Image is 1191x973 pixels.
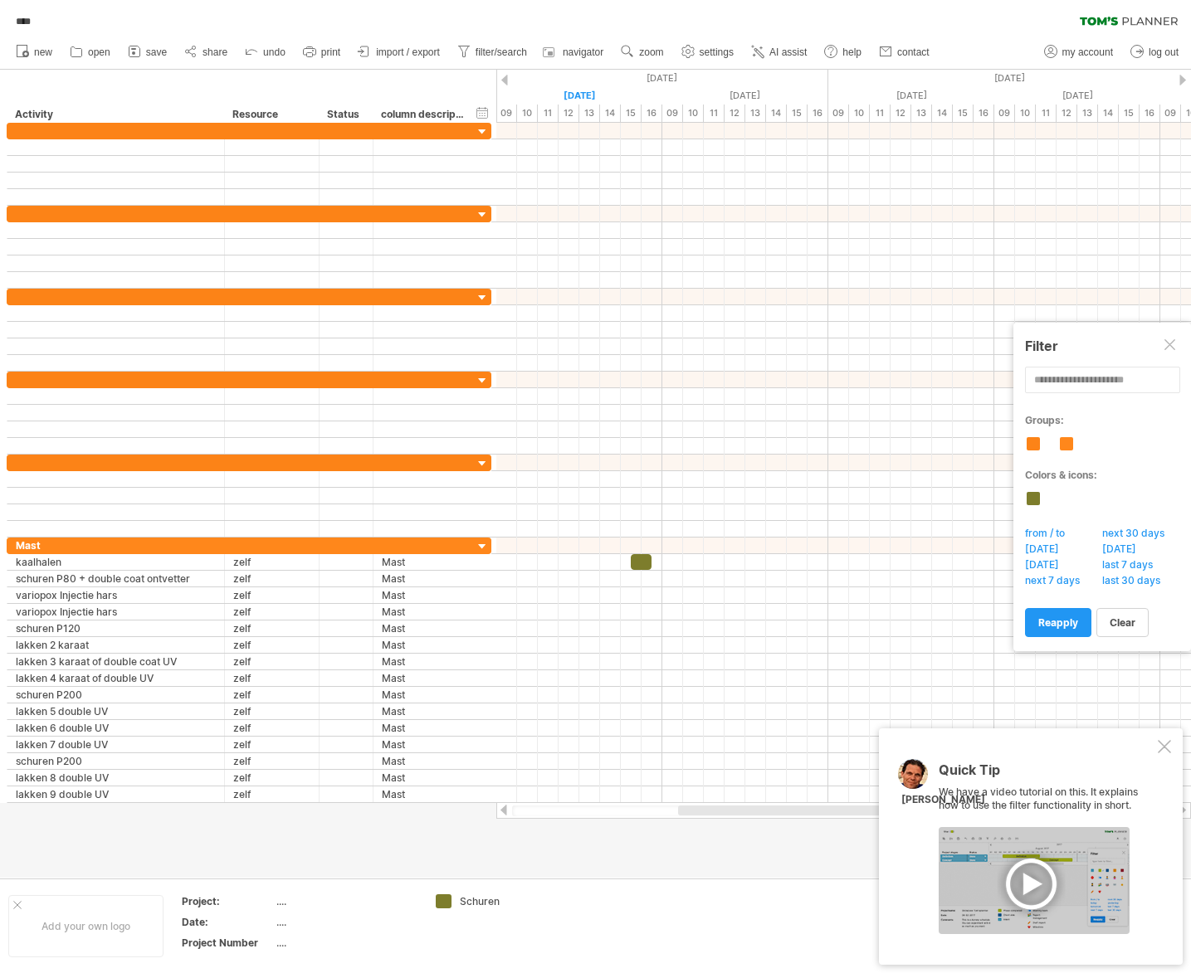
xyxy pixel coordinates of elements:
div: lakken 4 karaat of double UV [16,670,216,686]
a: contact [875,41,935,63]
span: log out [1149,46,1179,58]
div: zelf [233,703,310,719]
div: Mast [382,753,465,769]
a: clear [1096,608,1149,637]
div: Mast [382,737,465,752]
div: schuren P80 + double coat ontvetter [16,571,216,586]
span: print [321,46,340,58]
div: Mast [16,538,216,553]
span: next 7 days [1023,574,1091,591]
div: kaalhalen [16,554,216,570]
div: lakken 6 double UV [16,720,216,736]
span: new [34,46,52,58]
a: navigator [540,41,608,63]
div: Add your own logo [8,895,164,957]
span: save [146,46,167,58]
div: Quick Tip [939,763,1154,786]
div: 15 [953,105,974,122]
div: Mast [382,720,465,736]
div: 14 [1098,105,1119,122]
span: help [842,46,862,58]
div: Mast [382,571,465,586]
div: lakken 2 karaat [16,637,216,653]
div: 13 [745,105,766,122]
span: AI assist [769,46,807,58]
div: Groups: [1025,414,1179,426]
div: column description [381,106,464,123]
div: 16 [974,105,994,122]
div: 09 [828,105,849,122]
div: zelf [233,637,310,653]
div: lakken 8 double UV [16,770,216,786]
div: 09 [1160,105,1181,122]
div: [PERSON_NAME] [901,793,985,807]
span: reapply [1038,616,1078,629]
a: new [12,41,57,63]
a: share [180,41,232,63]
div: lakken 3 karaat of double coat UV [16,654,216,669]
a: log out [1126,41,1184,63]
a: filter/search [453,41,532,63]
div: Wednesday, 1 October 2025 [828,87,994,105]
div: zelf [233,554,310,570]
div: 12 [891,105,911,122]
div: 16 [808,105,828,122]
a: import / export [354,41,445,63]
span: zoom [639,46,663,58]
div: schuren P200 [16,753,216,769]
div: 15 [1119,105,1140,122]
div: 14 [932,105,953,122]
div: .... [276,936,416,950]
div: Mast [382,604,465,620]
a: undo [241,41,290,63]
div: 12 [1057,105,1077,122]
a: save [124,41,172,63]
span: from / to [1023,527,1076,543]
div: 15 [787,105,808,122]
div: Project Number [182,936,273,950]
div: Mast [382,654,465,669]
a: my account [1040,41,1118,63]
span: contact [897,46,930,58]
div: Mast [382,687,465,703]
div: We have a video tutorial on this. It explains how to use the filter functionality in short. [939,763,1154,934]
div: 15 [621,105,642,122]
div: 11 [704,105,725,122]
div: Mast [382,770,465,786]
a: help [820,41,866,63]
div: Tuesday, 30 September 2025 [662,87,828,105]
span: [DATE] [1023,542,1071,559]
span: navigator [563,46,603,58]
div: zelf [233,620,310,636]
span: [DATE] [1100,542,1148,559]
span: my account [1062,46,1113,58]
div: 12 [725,105,745,122]
div: zelf [233,604,310,620]
div: .... [276,894,416,908]
div: schuren P120 [16,620,216,636]
div: Status [327,106,364,123]
div: Mast [382,637,465,653]
span: share [203,46,227,58]
a: print [299,41,345,63]
div: Filter [1025,338,1179,354]
span: last 7 days [1100,558,1164,575]
div: lakken 9 double UV [16,786,216,802]
div: 12 [559,105,579,122]
div: Schuren [460,894,550,908]
div: variopox Injectie hars [16,587,216,603]
div: Mast [382,703,465,719]
div: Thursday, 2 October 2025 [994,87,1160,105]
span: last 30 days [1100,574,1172,591]
div: Resource [232,106,310,123]
div: zelf [233,687,310,703]
div: zelf [233,587,310,603]
div: Date: [182,915,273,929]
div: Activity [15,106,215,123]
span: [DATE] [1023,558,1071,575]
span: filter/search [476,46,527,58]
div: zelf [233,654,310,669]
div: 09 [994,105,1015,122]
div: 10 [1015,105,1036,122]
a: open [66,41,115,63]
